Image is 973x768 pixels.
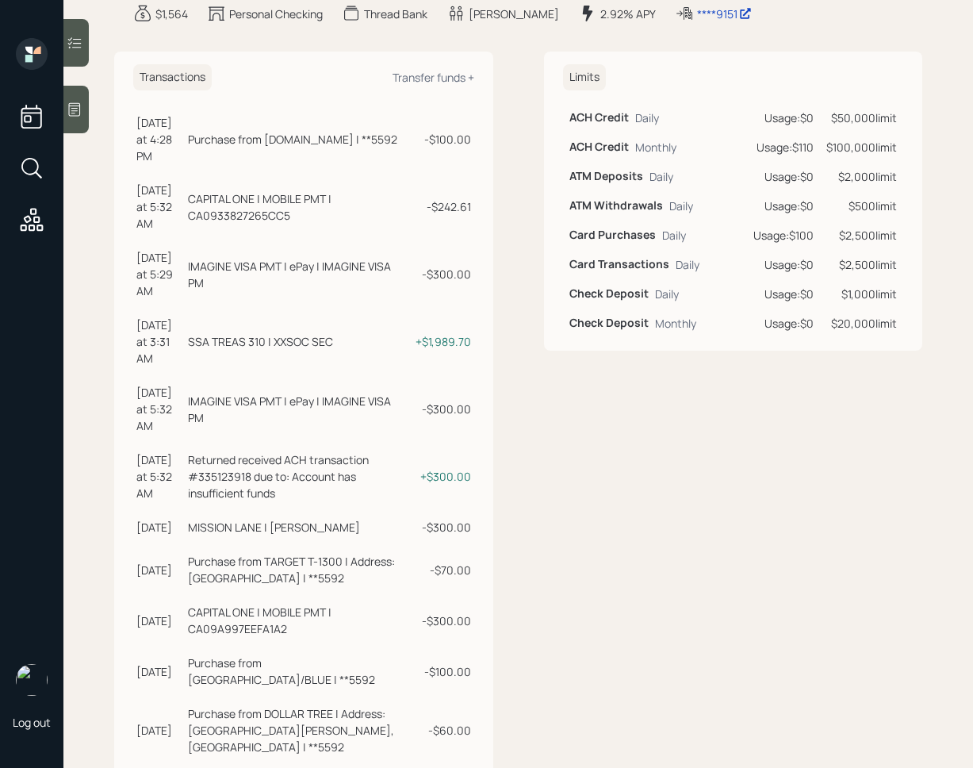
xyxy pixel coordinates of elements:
div: [DATE] at 5:32 AM [136,451,182,501]
div: Usage: $100 [753,227,814,244]
div: $500 limit [826,198,897,214]
div: [DATE] at 5:32 AM [136,182,182,232]
div: [DATE] at 4:28 PM [136,114,182,164]
h6: Transactions [133,64,212,90]
div: [DATE] at 5:29 AM [136,249,182,299]
div: 2.92% APY [600,6,656,22]
div: - $300.00 [413,401,470,417]
div: CAPITAL ONE | MOBILE PMT | CA0933827265CC5 [188,190,407,224]
div: Usage: $0 [753,109,814,126]
img: retirable_logo.png [16,664,48,696]
h6: ATM Deposits [569,170,643,183]
div: IMAGINE VISA PMT | ePay | IMAGINE VISA PM [188,393,407,426]
div: Thread Bank [364,6,427,22]
div: Daily [649,168,673,185]
h6: ACH Credit [569,111,629,125]
div: - $242.61 [413,198,470,215]
div: + $1,989.70 [413,333,470,350]
div: $1,000 limit [826,286,897,302]
div: Purchase from [GEOGRAPHIC_DATA]/BLUE | **5592 [188,655,407,688]
div: Transfer funds + [393,70,474,85]
div: [DATE] [136,612,182,629]
div: [DATE] [136,562,182,578]
div: Log out [13,715,51,730]
h6: Card Transactions [569,258,669,271]
div: [DATE] [136,519,182,536]
div: $2,000 limit [826,168,897,185]
div: Purchase from [DOMAIN_NAME] | **5592 [188,131,397,148]
div: Usage: $0 [753,256,814,273]
div: [DATE] at 3:31 AM [136,317,182,367]
div: Usage: $0 [753,168,814,185]
h6: Check Deposit [569,287,649,301]
div: $20,000 limit [826,315,897,332]
div: Returned received ACH transaction #335123918 due to: Account has insufficient funds [188,451,407,501]
div: [DATE] [136,722,182,739]
div: - $70.00 [413,562,470,578]
h6: Check Deposit [569,317,649,330]
div: Personal Checking [229,6,323,22]
div: MISSION LANE | [PERSON_NAME] [188,519,360,536]
div: IMAGINE VISA PMT | ePay | IMAGINE VISA PM [188,258,407,291]
div: Purchase from DOLLAR TREE | Address: [GEOGRAPHIC_DATA][PERSON_NAME], [GEOGRAPHIC_DATA] | **5592 [188,705,407,755]
div: [DATE] [136,663,182,680]
h6: ACH Credit [569,140,629,154]
div: Usage: $0 [753,198,814,214]
div: $50,000 limit [826,109,897,126]
div: Daily [662,227,686,244]
div: $2,500 limit [826,227,897,244]
div: Purchase from TARGET T-1300 | Address: [GEOGRAPHIC_DATA] | **5592 [188,553,407,586]
div: + $300.00 [413,468,470,485]
h6: ATM Withdrawals [569,199,663,213]
div: $1,564 [155,6,188,22]
div: - $100.00 [413,131,470,148]
div: [DATE] at 5:32 AM [136,384,182,434]
div: Daily [669,198,693,214]
div: Monthly [655,315,696,332]
div: SSA TREAS 310 | XXSOC SEC [188,333,333,350]
div: - $300.00 [413,612,470,629]
div: - $60.00 [413,722,470,739]
h6: Limits [563,64,606,90]
div: Usage: $0 [753,315,814,332]
div: Daily [655,286,679,302]
div: CAPITAL ONE | MOBILE PMT | CA09A997EEFA1A2 [188,604,407,637]
div: $2,500 limit [826,256,897,273]
div: - $300.00 [413,266,470,282]
div: Daily [635,109,659,126]
div: - $100.00 [413,663,470,680]
div: Usage: $110 [753,139,814,156]
div: [PERSON_NAME] [469,6,559,22]
div: Monthly [635,139,676,156]
h6: Card Purchases [569,228,656,242]
div: - $300.00 [413,519,470,536]
div: Usage: $0 [753,286,814,302]
div: $100,000 limit [826,139,897,156]
div: Daily [676,256,699,273]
